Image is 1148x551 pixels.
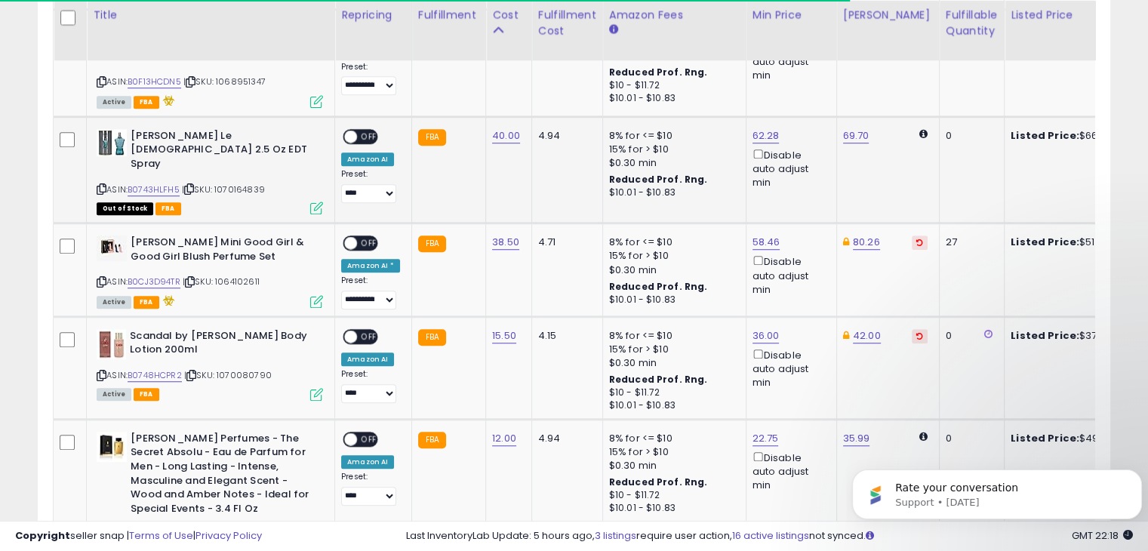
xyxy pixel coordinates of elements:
[609,280,708,293] b: Reduced Prof. Rng.
[492,128,520,143] a: 40.00
[609,502,734,515] div: $10.01 - $10.83
[492,235,519,250] a: 38.50
[609,8,740,23] div: Amazon Fees
[1011,235,1136,249] div: $51.50
[843,8,933,23] div: [PERSON_NAME]
[134,296,159,309] span: FBA
[1011,432,1136,445] div: $49.99
[97,388,131,401] span: All listings currently available for purchase on Amazon
[492,8,525,23] div: Cost
[946,129,993,143] div: 0
[609,249,734,263] div: 15% for > $10
[131,432,314,519] b: [PERSON_NAME] Perfumes - The Secret Absolu - Eau de Parfum for Men - Long Lasting - Intense, Masc...
[357,237,381,250] span: OFF
[753,146,825,190] div: Disable auto adjust min
[538,129,591,143] div: 4.94
[97,129,127,156] img: 41S-6i49WuL._SL40_.jpg
[846,438,1148,543] iframe: Intercom notifications message
[853,328,881,343] a: 42.00
[341,472,400,506] div: Preset:
[609,129,734,143] div: 8% for <= $10
[159,95,175,106] i: hazardous material
[341,352,394,366] div: Amazon AI
[97,22,323,106] div: ASIN:
[753,346,825,390] div: Disable auto adjust min
[97,96,131,109] span: All listings currently available for purchase on Amazon
[97,329,126,359] img: 41LYmcuJ-QL._SL40_.jpg
[595,528,636,543] a: 3 listings
[492,328,516,343] a: 15.50
[609,399,734,412] div: $10.01 - $10.83
[732,528,809,543] a: 16 active listings
[341,8,405,23] div: Repricing
[753,235,780,250] a: 58.46
[753,328,780,343] a: 36.00
[753,128,780,143] a: 62.28
[357,130,381,143] span: OFF
[341,275,400,309] div: Preset:
[93,8,328,23] div: Title
[15,529,262,543] div: seller snap | |
[609,329,734,343] div: 8% for <= $10
[128,275,180,288] a: B0CJ3D94TR
[609,79,734,92] div: $10 - $11.72
[492,431,516,446] a: 12.00
[97,235,127,261] img: 31yG5v8wqSL._SL40_.jpg
[609,386,734,399] div: $10 - $11.72
[97,329,323,399] div: ASIN:
[538,8,596,39] div: Fulfillment Cost
[195,528,262,543] a: Privacy Policy
[418,8,479,23] div: Fulfillment
[946,432,993,445] div: 0
[129,528,193,543] a: Terms of Use
[418,432,446,448] small: FBA
[1011,8,1141,23] div: Listed Price
[609,489,734,502] div: $10 - $11.72
[609,235,734,249] div: 8% for <= $10
[341,169,400,203] div: Preset:
[15,528,70,543] strong: Copyright
[97,432,127,462] img: 31lt81FcExL._SL40_.jpg
[341,455,394,469] div: Amazon AI
[609,66,708,78] b: Reduced Prof. Rng.
[609,23,618,37] small: Amazon Fees.
[753,431,779,446] a: 22.75
[183,275,260,288] span: | SKU: 1064102611
[128,369,182,382] a: B0748HCPR2
[1011,329,1136,343] div: $37.90
[341,62,400,96] div: Preset:
[131,129,314,175] b: [PERSON_NAME] Le [DEMOGRAPHIC_DATA] 2.5 Oz EDT Spray
[184,369,272,381] span: | SKU: 1070080790
[341,369,400,403] div: Preset:
[128,183,180,196] a: B0743HLFH5
[609,156,734,170] div: $0.30 min
[609,373,708,386] b: Reduced Prof. Rng.
[128,75,181,88] a: B0F13HCDN5
[418,129,446,146] small: FBA
[946,329,993,343] div: 0
[609,263,734,277] div: $0.30 min
[843,431,870,446] a: 35.99
[97,296,131,309] span: All listings currently available for purchase on Amazon
[134,388,159,401] span: FBA
[609,186,734,199] div: $10.01 - $10.83
[538,235,591,249] div: 4.71
[609,143,734,156] div: 15% for > $10
[97,129,323,213] div: ASIN:
[609,459,734,473] div: $0.30 min
[609,294,734,306] div: $10.01 - $10.83
[946,8,998,39] div: Fulfillable Quantity
[131,235,314,267] b: [PERSON_NAME] Mini Good Girl & Good Girl Blush Perfume Set
[159,295,175,306] i: hazardous material
[853,235,880,250] a: 80.26
[418,329,446,346] small: FBA
[753,253,825,297] div: Disable auto adjust min
[538,432,591,445] div: 4.94
[609,173,708,186] b: Reduced Prof. Rng.
[1011,431,1079,445] b: Listed Price:
[341,259,400,272] div: Amazon AI *
[1011,235,1079,249] b: Listed Price:
[183,75,266,88] span: | SKU: 1068951347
